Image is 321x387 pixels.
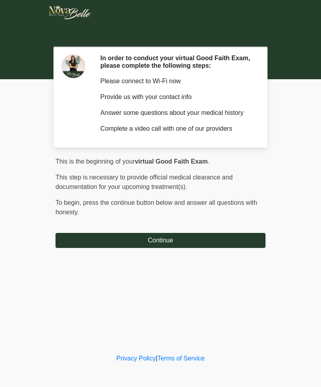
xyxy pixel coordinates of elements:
p: Complete a video call with one of our providers [100,124,254,133]
span: . [208,158,209,165]
p: Please connect to Wi-Fi now [100,76,254,86]
span: press the continue button below and answer all questions with honesty. [55,199,257,215]
span: This step is necessary to provide official medical clearance and documentation for your upcoming ... [55,174,233,190]
a: Privacy Policy [117,355,156,362]
button: Continue [55,233,266,248]
h1: ‎ ‎ [50,29,271,43]
span: This is the beginning of your [55,158,135,165]
img: Agent Avatar [61,54,85,78]
span: To begin, [55,199,83,206]
a: Terms of Service [157,355,204,362]
p: Provide us with your contact info [100,92,254,102]
p: Answer some questions about your medical history [100,108,254,118]
strong: virtual Good Faith Exam [135,158,208,165]
img: Novabelle medspa Logo [48,6,92,19]
h2: In order to conduct your virtual Good Faith Exam, please complete the following steps: [100,54,254,69]
a: | [156,355,157,362]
